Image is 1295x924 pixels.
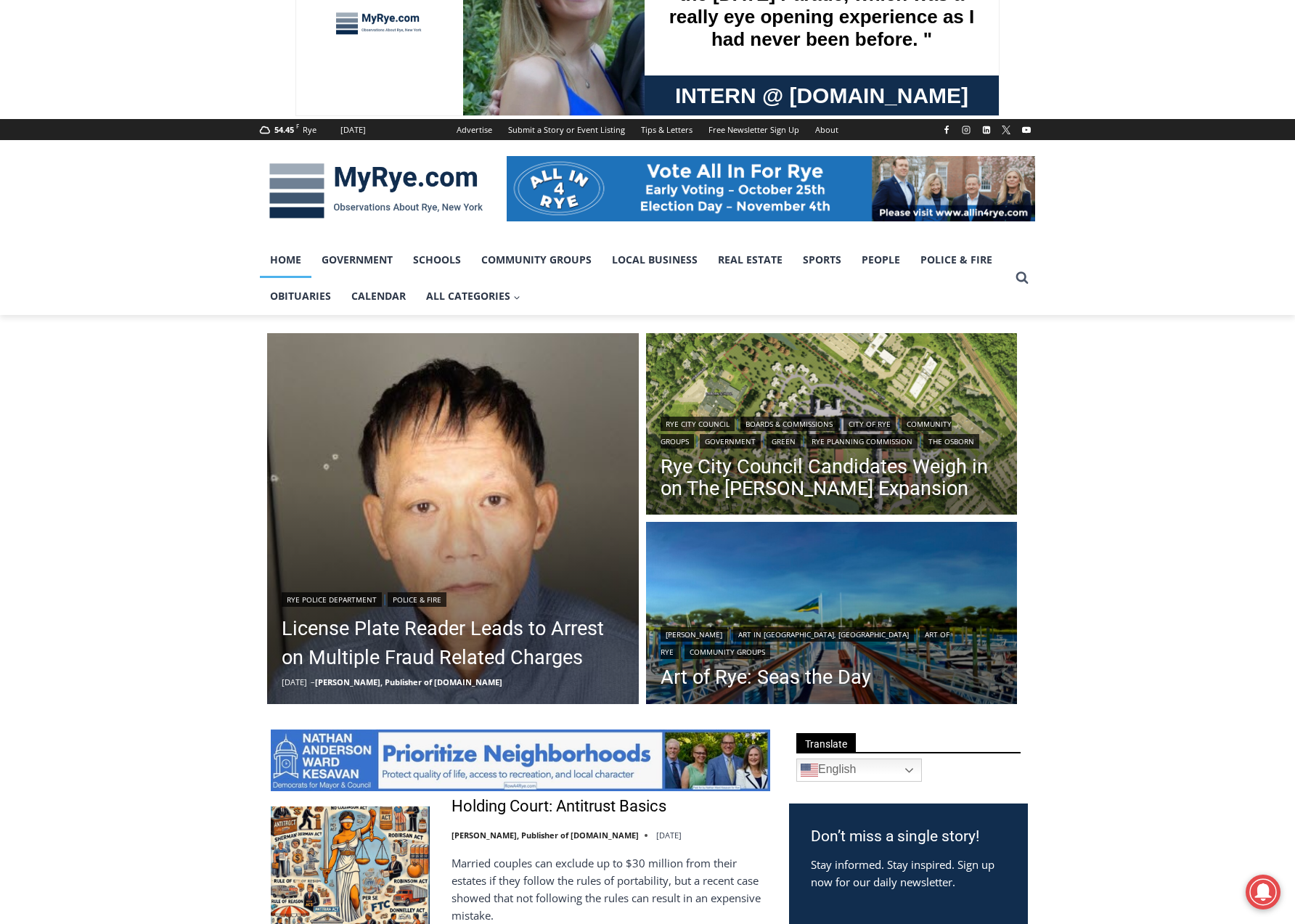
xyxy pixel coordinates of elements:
[500,119,633,140] a: Submit a Story or Event Listing
[633,119,700,140] a: Tips & Letters
[656,830,682,841] time: [DATE]
[282,676,307,687] time: [DATE]
[700,119,807,140] a: Free Newsletter Sign Up
[449,119,846,140] nav: Secondary Navigation
[315,676,502,687] a: [PERSON_NAME], Publisher of [DOMAIN_NAME]
[403,242,471,278] a: Schools
[661,666,1003,688] a: Art of Rye: Seas the Day
[796,733,856,753] span: Translate
[471,242,602,278] a: Community Groups
[997,121,1015,139] a: X
[260,153,492,229] img: MyRye.com
[661,417,735,431] a: Rye City Council
[806,434,918,449] a: Rye Planning Commission
[796,759,922,782] a: English
[282,614,624,672] a: License Plate Reader Leads to Arrest on Multiple Fraud Related Charges
[367,1,686,141] div: "[PERSON_NAME] and I covered the [DATE] Parade, which was a really eye opening experience as I ha...
[282,592,382,607] a: Rye Police Department
[260,242,311,278] a: Home
[843,417,896,431] a: City of Rye
[260,242,1009,315] nav: Primary Navigation
[340,123,366,136] div: [DATE]
[341,278,416,314] a: Calendar
[708,242,793,278] a: Real Estate
[452,796,666,817] a: Holding Court: Antitrust Basics
[793,242,851,278] a: Sports
[685,645,770,659] a: Community Groups
[1009,265,1035,291] button: View Search Form
[661,456,1003,499] a: Rye City Council Candidates Weigh in on The [PERSON_NAME] Expansion
[646,522,1018,708] img: [PHOTO: Seas the Day - Shenorock Shore Club Marina, Rye 36” X 48” Oil on canvas, Commissioned & E...
[851,242,910,278] a: People
[733,627,914,642] a: Art in [GEOGRAPHIC_DATA], [GEOGRAPHIC_DATA]
[1018,121,1035,139] a: YouTube
[767,434,801,449] a: Green
[260,278,341,314] a: Obituaries
[661,624,1003,659] div: | | |
[938,121,955,139] a: Facebook
[452,830,639,841] a: [PERSON_NAME], Publisher of [DOMAIN_NAME]
[303,123,316,136] div: Rye
[602,242,708,278] a: Local Business
[311,242,403,278] a: Government
[740,417,838,431] a: Boards & Commissions
[910,242,1002,278] a: Police & Fire
[311,676,315,687] span: –
[267,333,639,705] a: Read More License Plate Reader Leads to Arrest on Multiple Fraud Related Charges
[661,414,1003,449] div: | | | | | | |
[274,124,294,135] span: 54.45
[646,333,1018,519] a: Read More Rye City Council Candidates Weigh in on The Osborn Expansion
[978,121,995,139] a: Linkedin
[811,856,1006,891] p: Stay informed. Stay inspired. Sign up now for our daily newsletter.
[807,119,846,140] a: About
[416,278,531,314] button: Child menu of All Categories
[296,122,299,130] span: F
[700,434,761,449] a: Government
[661,627,727,642] a: [PERSON_NAME]
[923,434,979,449] a: The Osborn
[282,589,624,607] div: |
[811,825,1006,849] h3: Don’t miss a single story!
[646,333,1018,519] img: (PHOTO: Illustrative plan of The Osborn's proposed site plan from the July 10, 2025 planning comm...
[957,121,975,139] a: Instagram
[267,333,639,705] img: (PHOTO: On Monday, October 13, 2025, Rye PD arrested Ming Wu, 60, of Flushing, New York, on multi...
[646,522,1018,708] a: Read More Art of Rye: Seas the Day
[388,592,446,607] a: Police & Fire
[349,141,703,181] a: Intern @ [DOMAIN_NAME]
[507,156,1035,221] img: All in for Rye
[449,119,500,140] a: Advertise
[452,854,770,924] p: Married couples can exclude up to $30 million from their estates if they follow the rules of port...
[380,144,673,177] span: Intern @ [DOMAIN_NAME]
[801,761,818,779] img: en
